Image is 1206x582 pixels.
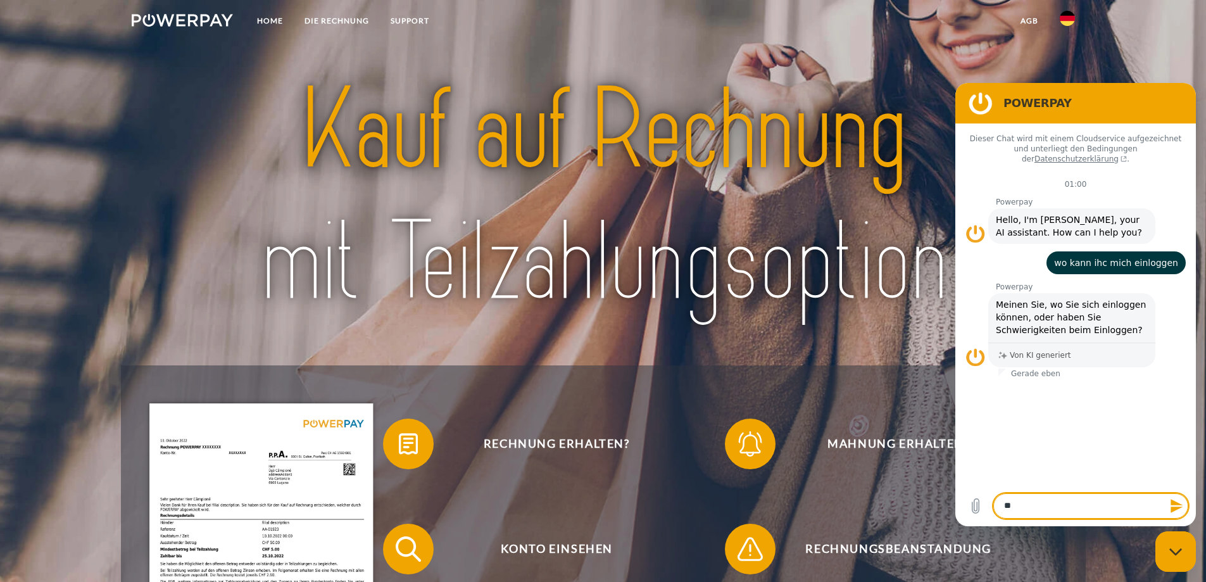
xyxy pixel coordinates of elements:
iframe: Messaging-Fenster [955,83,1196,526]
button: Rechnungsbeanstandung [725,524,1054,574]
img: qb_warning.svg [734,533,766,565]
iframe: Schaltfläche zum Öffnen des Messaging-Fensters; Konversation läuft [1155,531,1196,572]
img: de [1060,11,1075,26]
button: Rechnung erhalten? [383,419,712,469]
span: Rechnungsbeanstandung [743,524,1053,574]
a: agb [1010,9,1049,32]
a: DIE RECHNUNG [294,9,380,32]
button: Konto einsehen [383,524,712,574]
button: Mahnung erhalten? [725,419,1054,469]
span: Konto einsehen [401,524,712,574]
a: SUPPORT [380,9,440,32]
span: Mahnung erhalten? [743,419,1053,469]
a: Home [246,9,294,32]
img: qb_bill.svg [393,428,424,460]
span: Rechnung erhalten? [401,419,712,469]
img: logo-powerpay-white.svg [132,14,234,27]
img: qb_search.svg [393,533,424,565]
img: title-powerpay_de.svg [178,58,1028,336]
img: qb_bell.svg [734,428,766,460]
